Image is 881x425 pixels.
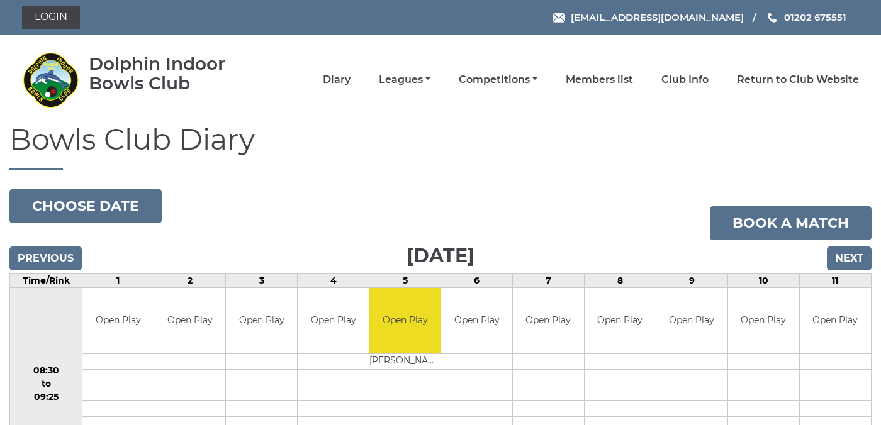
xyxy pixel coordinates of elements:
a: Phone us 01202 675551 [766,10,846,25]
td: Open Play [154,288,225,354]
td: Open Play [226,288,297,354]
img: Email [553,13,565,23]
a: Competitions [459,73,537,87]
td: 9 [656,273,727,287]
td: 10 [727,273,799,287]
td: Time/Rink [10,273,82,287]
span: [EMAIL_ADDRESS][DOMAIN_NAME] [571,11,744,23]
td: Open Play [800,288,871,354]
a: Return to Club Website [737,73,859,87]
td: Open Play [656,288,727,354]
td: 1 [82,273,154,287]
td: 11 [799,273,871,287]
td: Open Play [82,288,154,354]
td: Open Play [441,288,512,354]
td: 4 [298,273,369,287]
td: Open Play [585,288,656,354]
td: Open Play [513,288,584,354]
button: Choose date [9,189,162,223]
a: Members list [566,73,633,87]
h1: Bowls Club Diary [9,124,872,170]
td: 8 [584,273,656,287]
input: Next [827,246,872,270]
td: [PERSON_NAME] [369,354,441,370]
img: Dolphin Indoor Bowls Club [22,52,79,108]
td: 3 [226,273,298,287]
td: Open Play [369,288,441,354]
td: 6 [441,273,513,287]
td: Open Play [298,288,369,354]
a: Club Info [661,73,709,87]
a: Book a match [710,206,872,240]
img: Phone us [768,13,777,23]
input: Previous [9,246,82,270]
a: Diary [323,73,351,87]
td: 7 [513,273,585,287]
span: 01202 675551 [784,11,846,23]
td: 5 [369,273,441,287]
td: Open Play [728,288,799,354]
td: 2 [154,273,226,287]
a: Login [22,6,80,29]
a: Email [EMAIL_ADDRESS][DOMAIN_NAME] [553,10,744,25]
a: Leagues [379,73,430,87]
div: Dolphin Indoor Bowls Club [89,54,262,93]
